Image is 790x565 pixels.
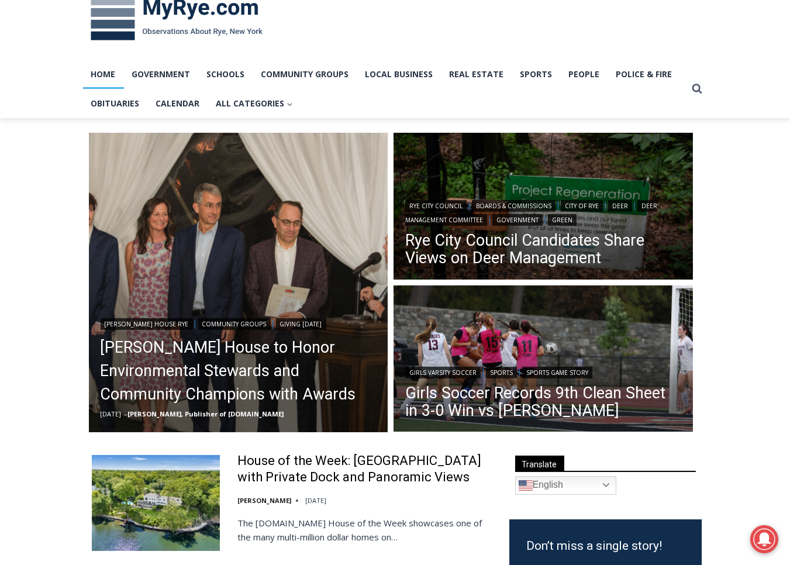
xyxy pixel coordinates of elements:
a: House of the Week: [GEOGRAPHIC_DATA] with Private Dock and Panoramic Views [237,453,494,486]
a: Sports Game Story [522,367,592,378]
img: House of the Week: Historic Rye Waterfront Estate with Private Dock and Panoramic Views [92,455,220,551]
img: en [519,478,533,492]
p: The [DOMAIN_NAME] House of the Week showcases one of the many multi-million dollar homes on… [237,516,494,544]
a: Rye City Council Candidates Share Views on Deer Management [405,232,681,267]
a: Boards & Commissions [472,200,556,212]
nav: Primary Navigation [83,60,686,119]
span: Translate [515,456,564,471]
a: English [515,476,616,495]
a: Obituaries [83,89,148,118]
time: [DATE] [305,496,326,505]
button: Child menu of All Categories [208,89,301,118]
a: Local Business [357,60,441,89]
img: (PHOTO: The Rye Nature Center maintains two fenced deer exclosure areas to keep deer out and allo... [394,133,693,282]
a: Real Estate [441,60,512,89]
a: Read More Wainwright House to Honor Environmental Stewards and Community Champions with Awards [89,133,388,432]
a: Calendar [148,89,208,118]
button: View Search Form [686,78,708,99]
a: Green [548,214,577,226]
div: | | | | | | [405,198,681,226]
a: [PERSON_NAME], Publisher of [DOMAIN_NAME] [128,409,284,418]
a: Police & Fire [608,60,681,89]
a: Giving [DATE] [276,318,326,330]
time: [DATE] [101,409,122,418]
div: | | [101,316,377,330]
div: | | [405,364,681,378]
a: Rye City Council [405,200,467,212]
a: Girls Varsity Soccer [405,367,481,378]
a: People [561,60,608,89]
a: Read More Rye City Council Candidates Share Views on Deer Management [394,133,693,282]
img: (PHOTO: Ferdinand Coghlan (Rye High School Eagle Scout), Lisa Dominici (executive director, Rye Y... [89,133,388,432]
a: Sports [486,367,517,378]
a: Girls Soccer Records 9th Clean Sheet in 3-0 Win vs [PERSON_NAME] [405,384,681,419]
a: Government [492,214,543,226]
span: – [125,409,128,418]
h3: Don’t miss a single story! [527,537,684,556]
a: Schools [199,60,253,89]
a: Read More Girls Soccer Records 9th Clean Sheet in 3-0 Win vs Harrison [394,285,693,435]
a: Home [83,60,124,89]
a: Deer [608,200,632,212]
a: [PERSON_NAME] [237,496,291,505]
a: [PERSON_NAME] House Rye [101,318,193,330]
a: Community Groups [253,60,357,89]
a: Government [124,60,199,89]
a: Community Groups [198,318,271,330]
a: City of Rye [561,200,603,212]
a: Sports [512,60,561,89]
img: (PHOTO: Hannah Jachman scores a header goal on October 7, 2025, with teammates Parker Calhoun (#1... [394,285,693,435]
a: [PERSON_NAME] House to Honor Environmental Stewards and Community Champions with Awards [101,336,377,406]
